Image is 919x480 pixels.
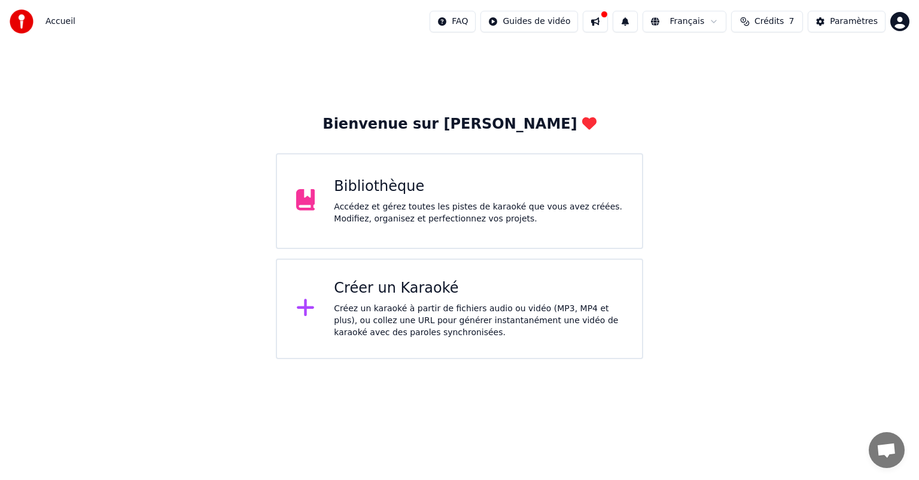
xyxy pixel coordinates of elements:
[45,16,75,28] nav: breadcrumb
[731,11,803,32] button: Crédits7
[754,16,784,28] span: Crédits
[334,279,623,298] div: Créer un Karaoké
[789,16,794,28] span: 7
[322,115,596,134] div: Bienvenue sur [PERSON_NAME]
[808,11,885,32] button: Paramètres
[480,11,578,32] button: Guides de vidéo
[869,432,905,468] div: Ouvrir le chat
[45,16,75,28] span: Accueil
[334,177,623,196] div: Bibliothèque
[334,201,623,225] div: Accédez et gérez toutes les pistes de karaoké que vous avez créées. Modifiez, organisez et perfec...
[334,303,623,339] div: Créez un karaoké à partir de fichiers audio ou vidéo (MP3, MP4 et plus), ou collez une URL pour g...
[10,10,34,34] img: youka
[830,16,878,28] div: Paramètres
[430,11,476,32] button: FAQ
